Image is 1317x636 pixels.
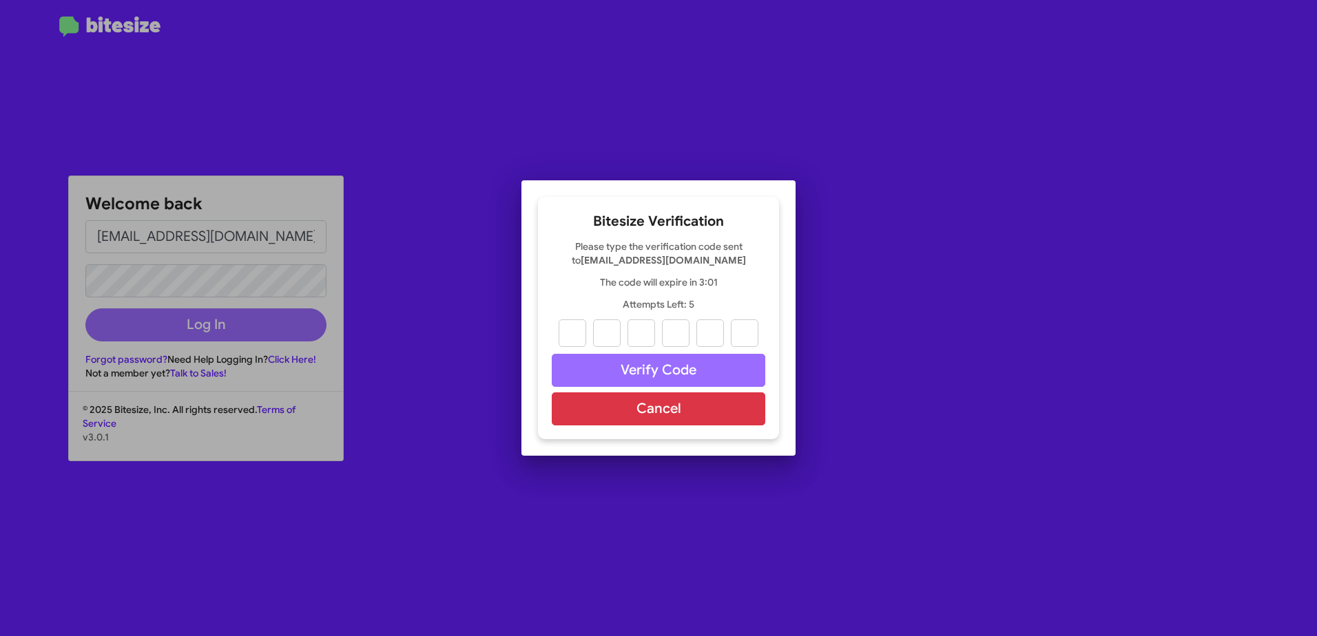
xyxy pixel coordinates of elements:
[581,254,746,266] strong: [EMAIL_ADDRESS][DOMAIN_NAME]
[552,211,765,233] h2: Bitesize Verification
[552,275,765,289] p: The code will expire in 3:01
[552,297,765,311] p: Attempts Left: 5
[552,392,765,425] button: Cancel
[552,354,765,387] button: Verify Code
[552,240,765,267] p: Please type the verification code sent to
